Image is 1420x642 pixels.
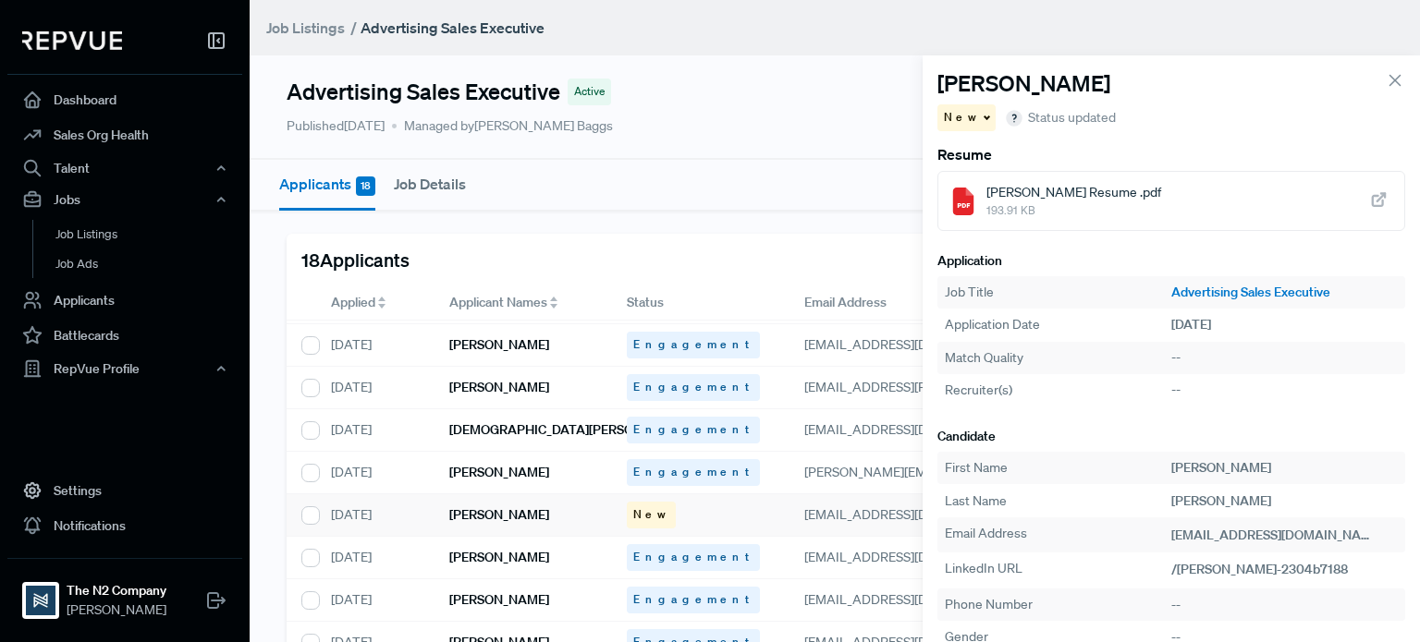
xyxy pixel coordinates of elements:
[32,220,267,249] a: Job Listings
[394,160,466,208] button: Job Details
[986,202,1161,219] span: 193.91 KB
[435,285,612,321] div: Toggle SortBy
[67,581,166,600] strong: The N2 Company
[449,465,549,480] h6: [PERSON_NAME]
[945,381,1171,400] div: Recruiter(s)
[287,116,385,136] p: Published [DATE]
[449,592,549,608] h6: [PERSON_NAME]
[1171,382,1181,398] span: --
[1171,595,1398,614] div: --
[1171,283,1398,302] a: Advertising Sales Executive
[945,283,1171,302] div: Job Title
[26,586,55,615] img: The N2 Company
[316,285,435,321] div: Toggle SortBy
[945,458,1171,478] div: First Name
[633,336,753,353] span: Engagement
[350,18,357,37] span: /
[937,70,1110,97] h4: [PERSON_NAME]
[67,600,166,620] span: [PERSON_NAME]
[944,109,980,126] span: New
[633,464,753,480] span: Engagement
[266,17,345,39] a: Job Listings
[316,324,435,367] div: [DATE]
[7,283,242,318] a: Applicants
[945,348,1171,368] div: Match Quality
[633,506,669,523] span: New
[316,452,435,494] div: [DATE]
[945,524,1171,546] div: Email Address
[627,293,664,312] span: Status
[316,537,435,579] div: [DATE]
[287,79,560,105] h4: Advertising Sales Executive
[7,318,242,353] a: Battlecards
[449,380,549,395] h6: [PERSON_NAME]
[22,31,122,50] img: RepVue
[945,595,1171,614] div: Phone Number
[633,421,753,438] span: Engagement
[804,591,1016,608] span: [EMAIL_ADDRESS][DOMAIN_NAME]
[945,559,1171,581] div: LinkedIn URL
[7,152,242,184] button: Talent
[804,379,1116,395] span: [EMAIL_ADDRESS][PERSON_NAME][DOMAIN_NAME]
[279,160,375,211] button: Applicants
[937,253,1405,269] h6: Application
[449,550,549,565] h6: [PERSON_NAME]
[1171,491,1398,511] div: [PERSON_NAME]
[449,337,549,353] h6: [PERSON_NAME]
[7,184,242,215] button: Jobs
[937,146,1405,164] h6: Resume
[449,293,547,312] span: Applicant Names
[945,491,1171,511] div: Last Name
[7,117,242,152] a: Sales Org Health
[633,379,753,395] span: Engagement
[1171,458,1398,478] div: [PERSON_NAME]
[7,353,242,384] button: RepVue Profile
[804,549,1016,565] span: [EMAIL_ADDRESS][DOMAIN_NAME]
[361,18,545,37] strong: Advertising Sales Executive
[449,507,549,523] h6: [PERSON_NAME]
[316,367,435,409] div: [DATE]
[633,549,753,565] span: Engagement
[804,421,1016,438] span: [EMAIL_ADDRESS][DOMAIN_NAME]
[945,315,1171,334] div: Application Date
[1028,108,1116,127] span: Status updated
[449,422,689,438] h6: [DEMOGRAPHIC_DATA][PERSON_NAME]
[1171,561,1348,577] span: /[PERSON_NAME]-2304b7188
[1171,527,1383,543] span: [EMAIL_ADDRESS][DOMAIN_NAME]
[392,116,613,136] span: Managed by [PERSON_NAME] Baggs
[316,579,435,622] div: [DATE]
[986,183,1161,202] span: [PERSON_NAME] Resume .pdf
[32,249,267,279] a: Job Ads
[316,409,435,452] div: [DATE]
[356,176,375,196] span: 18
[7,508,242,543] a: Notifications
[1171,315,1398,334] div: [DATE]
[937,171,1405,231] a: [PERSON_NAME] Resume .pdf193.91 KB
[1171,348,1398,368] div: --
[316,494,435,537] div: [DATE]
[804,506,1016,523] span: [EMAIL_ADDRESS][DOMAIN_NAME]
[574,83,605,100] span: Active
[804,293,887,312] span: Email Address
[7,473,242,508] a: Settings
[301,248,410,271] h5: 18 Applicants
[937,429,1405,444] h6: Candidate
[804,464,1116,480] span: [PERSON_NAME][EMAIL_ADDRESS][DOMAIN_NAME]
[7,558,242,627] a: The N2 CompanyThe N2 Company[PERSON_NAME]
[633,591,753,608] span: Engagement
[7,82,242,117] a: Dashboard
[804,336,1016,353] span: [EMAIL_ADDRESS][DOMAIN_NAME]
[1171,561,1369,577] a: /[PERSON_NAME]-2304b7188
[331,293,375,312] span: Applied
